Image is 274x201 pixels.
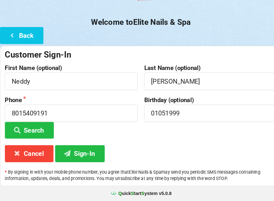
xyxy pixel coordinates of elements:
[140,68,269,75] label: Last Name (optional)
[127,191,130,196] span: S
[140,107,269,124] input: MM/DD
[5,53,269,64] div: Customer Sign-In
[137,191,140,196] span: S
[115,190,167,197] b: uick tart ystem v 5.0.8
[5,68,134,75] label: First Name (optional)
[5,147,52,163] button: Cancel
[5,100,134,106] label: Phone
[5,76,134,93] input: First Name
[5,107,134,124] input: 1234567890
[54,147,102,163] button: Sign-In
[140,76,269,93] input: Last Name
[5,170,269,182] p: By signing in with your mobile phone number, you agree that Elite Nails & Spa may send you period...
[107,190,114,197] img: favicon.ico
[5,124,52,140] button: Search
[140,100,269,106] label: Birthday (optional)
[115,191,119,196] span: Q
